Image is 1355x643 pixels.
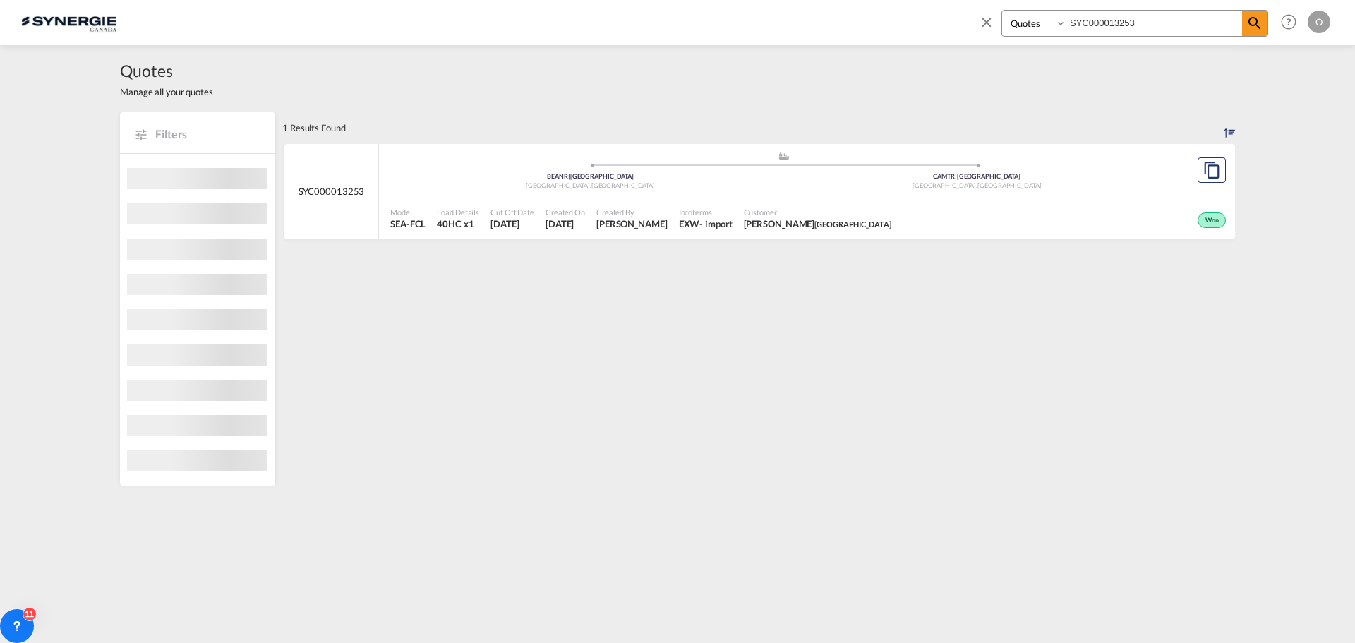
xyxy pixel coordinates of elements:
span: SYC000013253 [299,185,365,198]
span: Created On [546,207,585,217]
span: [GEOGRAPHIC_DATA] [814,220,891,229]
div: 1 Results Found [282,112,346,143]
div: SYC000013253 assets/icons/custom/ship-fill.svgassets/icons/custom/roll-o-plane.svgOriginPort of A... [284,144,1235,240]
span: icon-close [979,10,1001,44]
span: Customer [744,207,891,217]
div: Won [1198,212,1226,228]
span: 14 Jul 2025 [546,217,585,230]
span: BEANR [GEOGRAPHIC_DATA] [547,172,634,180]
span: [GEOGRAPHIC_DATA] [977,181,1041,189]
span: SEA-FCL [390,217,426,230]
md-icon: icon-close [979,14,994,30]
span: [GEOGRAPHIC_DATA] [591,181,655,189]
span: Manage all your quotes [120,85,213,98]
div: O [1308,11,1330,33]
span: Quotes [120,59,213,82]
span: Load Details [437,207,479,217]
span: Incoterms [679,207,733,217]
span: Created By [596,207,668,217]
span: Help [1277,10,1301,34]
input: Enter Quotation Number [1066,11,1242,35]
span: [GEOGRAPHIC_DATA] [913,181,977,189]
span: MICHELLE GOYETTE Jardin de Ville [744,217,891,230]
span: 40HC x 1 [437,217,479,230]
span: Filters [155,126,261,142]
span: Won [1205,216,1222,226]
span: [GEOGRAPHIC_DATA] [526,181,591,189]
md-icon: icon-magnify [1246,15,1263,32]
span: 14 Jul 2025 [490,217,534,230]
span: Cut Off Date [490,207,534,217]
div: EXW [679,217,700,230]
span: , [976,181,977,189]
div: - import [699,217,732,230]
span: Mode [390,207,426,217]
img: 1f56c880d42311ef80fc7dca854c8e59.png [21,6,116,38]
button: Copy Quote [1198,157,1226,183]
div: Help [1277,10,1308,35]
md-icon: assets/icons/custom/copyQuote.svg [1203,162,1220,179]
div: EXW import [679,217,733,230]
span: icon-magnify [1242,11,1267,36]
span: | [568,172,570,180]
span: CAMTR [GEOGRAPHIC_DATA] [933,172,1020,180]
div: Sort by: Created On [1224,112,1235,143]
span: Adriana Groposila [596,217,668,230]
md-icon: assets/icons/custom/ship-fill.svg [776,152,793,160]
span: | [955,172,957,180]
span: , [590,181,591,189]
